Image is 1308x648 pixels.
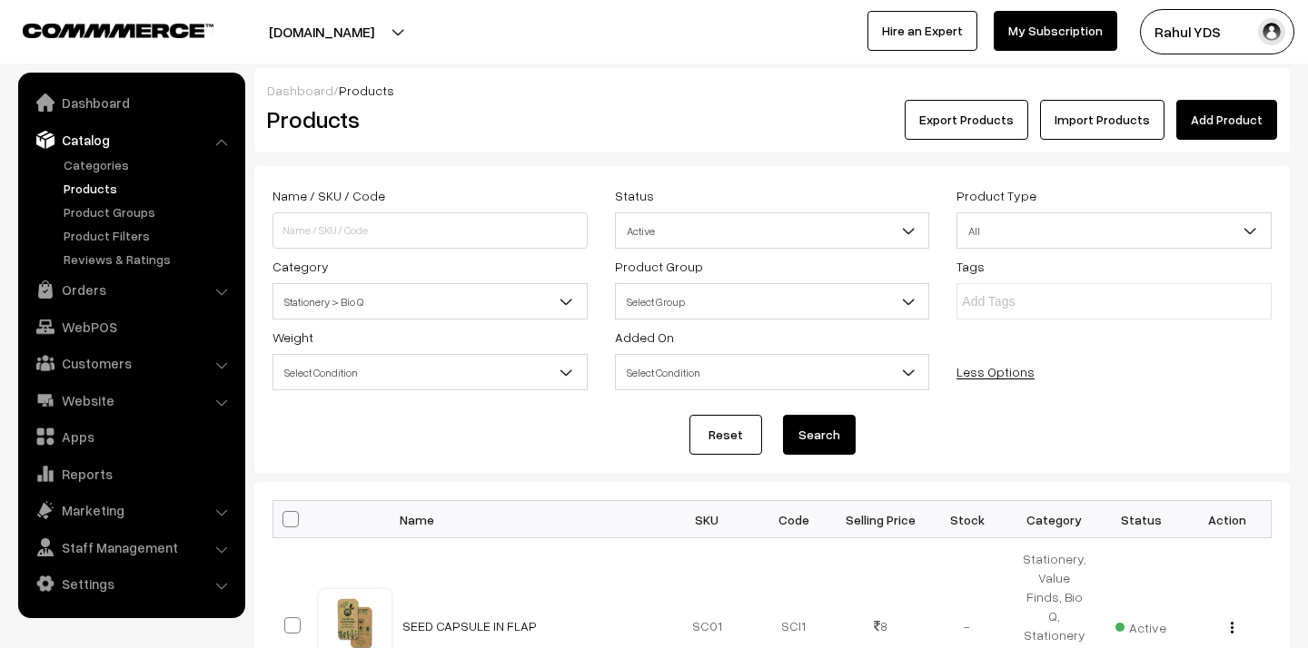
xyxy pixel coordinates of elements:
label: Status [615,186,654,205]
span: Active [615,212,930,249]
a: Less Options [956,364,1035,379]
label: Added On [615,328,674,347]
a: Staff Management [23,531,239,564]
label: Tags [956,257,985,276]
a: Hire an Expert [867,11,977,51]
a: Customers [23,347,239,379]
a: Dashboard [23,86,239,119]
label: Weight [272,328,313,347]
a: Categories [59,155,239,174]
span: Select Condition [272,354,588,390]
a: Website [23,384,239,417]
div: / [267,81,1277,100]
button: Search [783,415,856,455]
a: Settings [23,567,239,600]
a: Add Product [1176,100,1277,140]
span: All [956,212,1272,249]
a: SEED CAPSULE IN FLAP [402,618,537,633]
a: Catalog [23,123,239,156]
span: Stationery > Bio Q [272,283,588,319]
a: Reports [23,457,239,490]
span: Select Group [615,283,930,319]
th: Stock [924,501,1011,538]
span: Select Condition [615,354,930,390]
th: Name [391,501,664,538]
a: My Subscription [994,11,1117,51]
label: Product Type [956,186,1036,205]
a: WebPOS [23,310,239,343]
span: Select Condition [273,357,587,388]
img: user [1258,18,1285,45]
a: Product Filters [59,226,239,245]
a: Marketing [23,494,239,526]
th: Status [1097,501,1184,538]
h2: Products [267,105,586,133]
span: Active [616,215,929,247]
span: Products [339,83,394,98]
span: Select Condition [616,357,929,388]
th: Selling Price [837,501,925,538]
a: COMMMERCE [23,18,182,40]
span: Stationery > Bio Q [273,286,587,318]
input: Add Tags [962,292,1121,311]
a: Product Groups [59,202,239,221]
input: Name / SKU / Code [272,212,588,249]
button: [DOMAIN_NAME] [205,9,438,54]
img: Menu [1231,622,1234,633]
button: Rahul YDS [1140,9,1294,54]
a: Products [59,179,239,198]
button: Export Products [905,100,1028,140]
th: Action [1184,501,1272,538]
a: Import Products [1040,100,1164,140]
a: Apps [23,420,239,453]
img: COMMMERCE [23,24,213,37]
span: Select Group [616,286,929,318]
a: Reviews & Ratings [59,250,239,269]
label: Category [272,257,329,276]
a: Dashboard [267,83,333,98]
label: Product Group [615,257,703,276]
span: All [957,215,1271,247]
a: Reset [689,415,762,455]
label: Name / SKU / Code [272,186,385,205]
th: Code [750,501,837,538]
th: Category [1011,501,1098,538]
th: SKU [664,501,751,538]
span: Active [1115,614,1166,637]
a: Orders [23,273,239,306]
